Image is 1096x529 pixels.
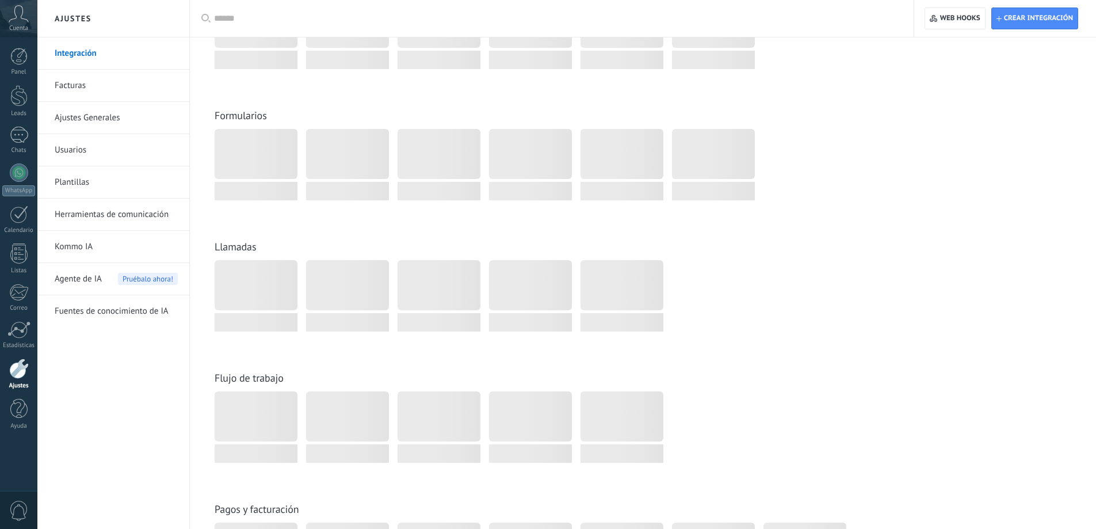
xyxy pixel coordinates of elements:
[37,263,189,295] li: Agente de IA
[2,342,36,349] div: Estadísticas
[55,231,178,263] a: Kommo IA
[37,70,189,102] li: Facturas
[991,7,1078,29] button: Crear integración
[55,134,178,166] a: Usuarios
[2,147,36,154] div: Chats
[37,134,189,166] li: Usuarios
[9,25,28,32] span: Cuenta
[215,371,284,385] a: Flujo de trabajo
[2,305,36,312] div: Correo
[2,68,36,76] div: Panel
[37,231,189,263] li: Kommo IA
[37,166,189,199] li: Plantillas
[55,263,102,295] span: Agente de IA
[55,37,178,70] a: Integración
[37,295,189,327] li: Fuentes de conocimiento de IA
[55,70,178,102] a: Facturas
[37,102,189,134] li: Ajustes Generales
[55,166,178,199] a: Plantillas
[1004,14,1073,23] span: Crear integración
[37,37,189,70] li: Integración
[940,14,980,23] span: Web hooks
[2,382,36,390] div: Ajustes
[2,185,35,196] div: WhatsApp
[215,503,299,516] a: Pagos y facturación
[2,110,36,117] div: Leads
[55,199,178,231] a: Herramientas de comunicación
[55,263,178,295] a: Agente de IAPruébalo ahora!
[55,102,178,134] a: Ajustes Generales
[215,109,267,122] a: Formularios
[2,267,36,275] div: Listas
[2,423,36,430] div: Ayuda
[118,273,178,285] span: Pruébalo ahora!
[55,295,178,328] a: Fuentes de conocimiento de IA
[215,240,256,253] a: Llamadas
[925,7,985,29] button: Web hooks
[37,199,189,231] li: Herramientas de comunicación
[2,227,36,234] div: Calendario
